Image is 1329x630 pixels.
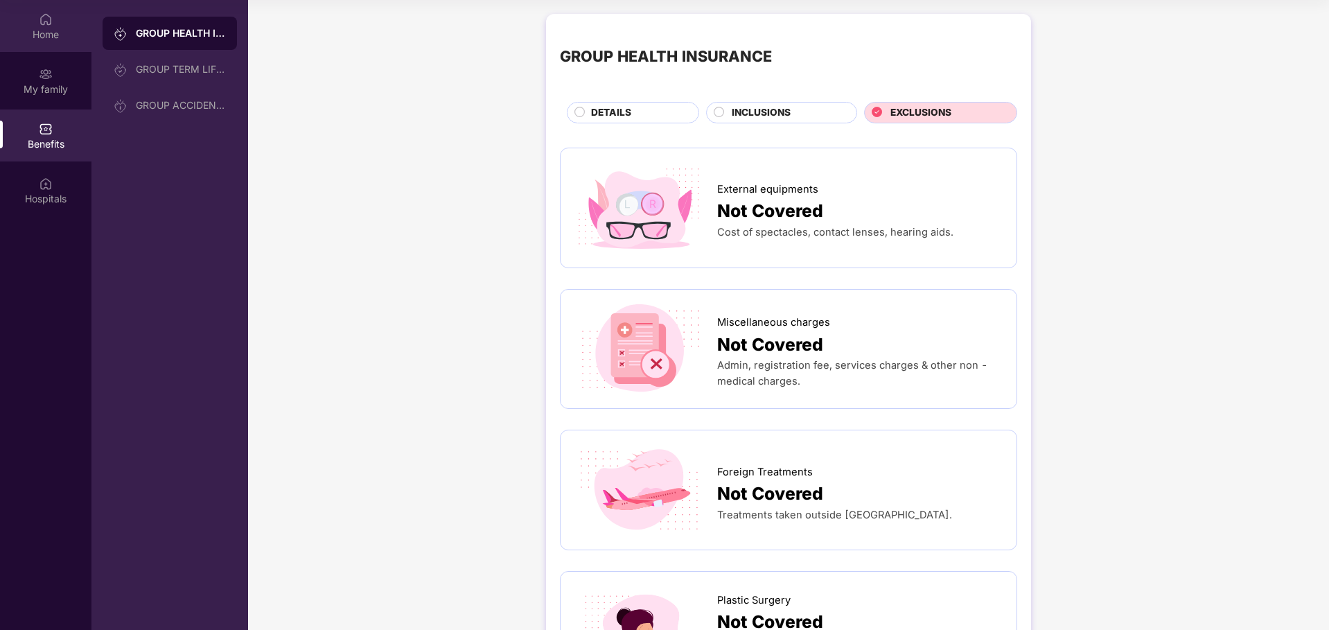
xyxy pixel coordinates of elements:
[136,64,226,75] div: GROUP TERM LIFE INSURANCE
[136,100,226,111] div: GROUP ACCIDENTAL INSURANCE
[574,162,705,254] img: icon
[39,122,53,136] img: svg+xml;base64,PHN2ZyBpZD0iQmVuZWZpdHMiIHhtbG5zPSJodHRwOi8vd3d3LnczLm9yZy8yMDAwL3N2ZyIgd2lkdGg9Ij...
[114,63,127,77] img: svg+xml;base64,PHN2ZyB3aWR0aD0iMjAiIGhlaWdodD0iMjAiIHZpZXdCb3g9IjAgMCAyMCAyMCIgZmlsbD0ibm9uZSIgeG...
[717,359,988,387] span: Admin, registration fee, services charges & other non - medical charges.
[717,226,953,238] span: Cost of spectacles, contact lenses, hearing aids.
[717,593,791,609] span: Plastic Surgery
[717,331,823,358] span: Not Covered
[717,480,823,507] span: Not Covered
[717,198,823,225] span: Not Covered
[890,105,951,121] span: EXCLUSIONS
[717,315,830,331] span: Miscellaneous charges
[574,304,705,395] img: icon
[114,99,127,113] img: svg+xml;base64,PHN2ZyB3aWR0aD0iMjAiIGhlaWdodD0iMjAiIHZpZXdCb3g9IjAgMCAyMCAyMCIgZmlsbD0ibm9uZSIgeG...
[39,12,53,26] img: svg+xml;base64,PHN2ZyBpZD0iSG9tZSIgeG1sbnM9Imh0dHA6Ly93d3cudzMub3JnLzIwMDAvc3ZnIiB3aWR0aD0iMjAiIG...
[39,67,53,81] img: svg+xml;base64,PHN2ZyB3aWR0aD0iMjAiIGhlaWdodD0iMjAiIHZpZXdCb3g9IjAgMCAyMCAyMCIgZmlsbD0ibm9uZSIgeG...
[717,464,813,480] span: Foreign Treatments
[591,105,631,121] span: DETAILS
[39,177,53,191] img: svg+xml;base64,PHN2ZyBpZD0iSG9zcGl0YWxzIiB4bWxucz0iaHR0cDovL3d3dy53My5vcmcvMjAwMC9zdmciIHdpZHRoPS...
[560,44,772,68] div: GROUP HEALTH INSURANCE
[136,26,226,40] div: GROUP HEALTH INSURANCE
[717,509,952,521] span: Treatments taken outside [GEOGRAPHIC_DATA].
[717,182,818,198] span: External equipments
[732,105,791,121] span: INCLUSIONS
[574,444,705,536] img: icon
[114,27,127,41] img: svg+xml;base64,PHN2ZyB3aWR0aD0iMjAiIGhlaWdodD0iMjAiIHZpZXdCb3g9IjAgMCAyMCAyMCIgZmlsbD0ibm9uZSIgeG...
